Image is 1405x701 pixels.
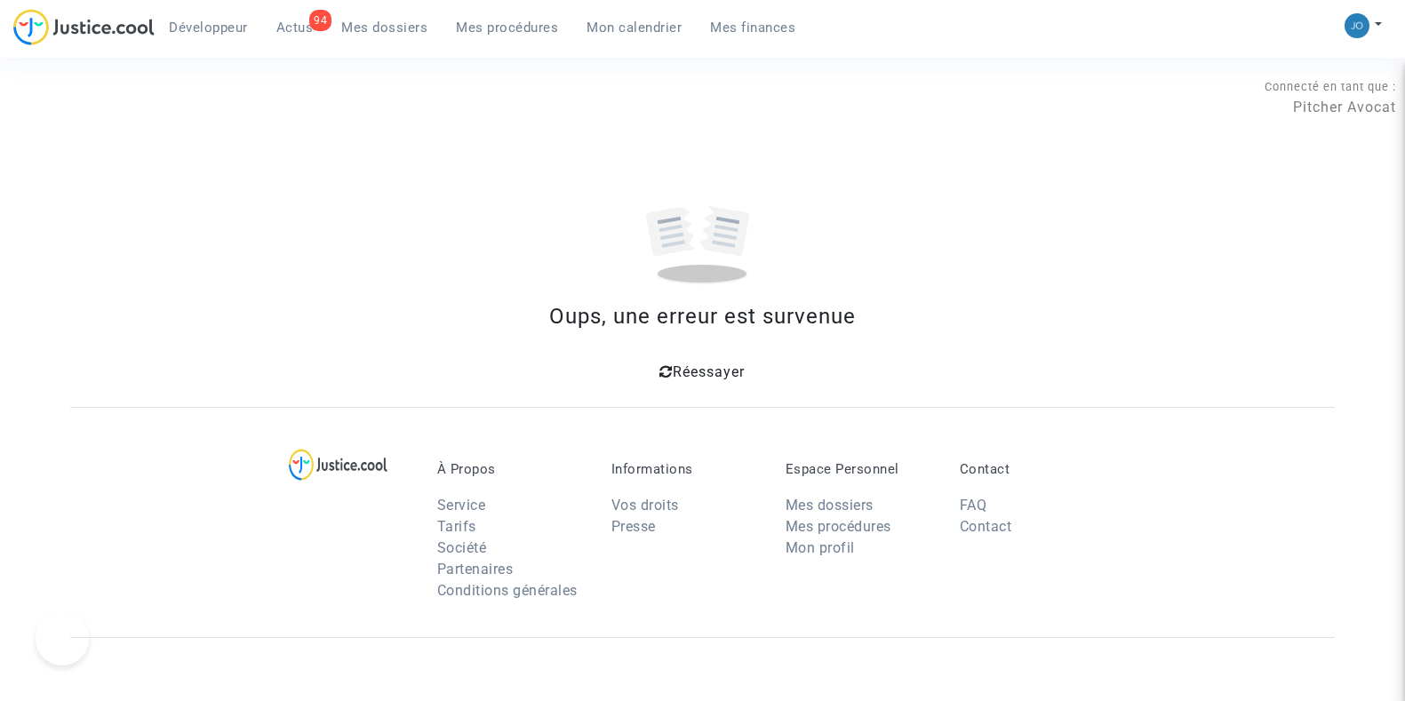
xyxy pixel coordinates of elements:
[960,518,1012,535] a: Contact
[437,497,486,514] a: Service
[437,461,585,477] p: À Propos
[786,539,855,556] a: Mon profil
[587,20,682,36] span: Mon calendrier
[611,497,679,514] a: Vos droits
[437,518,476,535] a: Tarifs
[309,10,331,31] div: 94
[1265,80,1396,93] span: Connecté en tant que :
[262,14,328,41] a: 94Actus
[169,20,248,36] span: Développeur
[437,561,514,578] a: Partenaires
[572,14,696,41] a: Mon calendrier
[155,14,262,41] a: Développeur
[437,582,578,599] a: Conditions générales
[327,14,442,41] a: Mes dossiers
[13,9,155,45] img: jc-logo.svg
[1345,13,1369,38] img: 45a793c8596a0d21866ab9c5374b5e4b
[696,14,810,41] a: Mes finances
[70,300,1335,332] div: Oups, une erreur est survenue
[960,461,1107,477] p: Contact
[341,20,427,36] span: Mes dossiers
[786,497,874,514] a: Mes dossiers
[442,14,572,41] a: Mes procédures
[276,20,314,36] span: Actus
[456,20,558,36] span: Mes procédures
[710,20,795,36] span: Mes finances
[960,497,987,514] a: FAQ
[611,518,656,535] a: Presse
[289,449,387,481] img: logo-lg.svg
[611,461,759,477] p: Informations
[673,363,745,380] span: Réessayer
[786,518,891,535] a: Mes procédures
[786,461,933,477] p: Espace Personnel
[437,539,487,556] a: Société
[36,612,89,665] iframe: Help Scout Beacon - Open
